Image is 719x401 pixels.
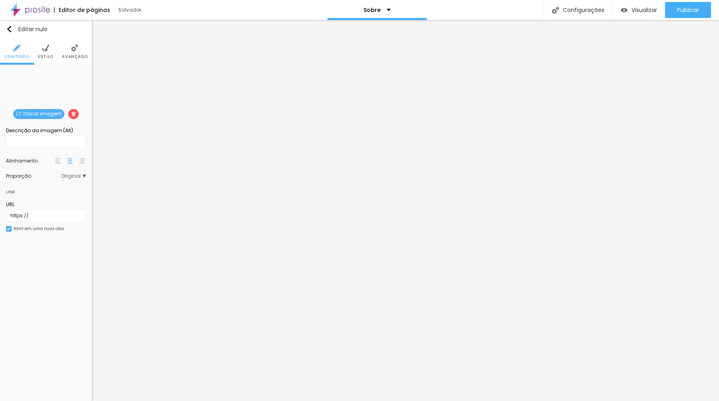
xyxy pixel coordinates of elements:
font: Editar nulo [18,25,48,33]
img: paragraph-center-align.svg [67,158,73,164]
img: paragraph-right-align.svg [79,158,85,164]
button: Visualizar [613,2,665,18]
font: Link [6,189,15,195]
font: Conteúdo [4,54,30,60]
div: Link [6,183,86,197]
font: URL [6,201,14,208]
font: Configurações [563,6,604,14]
img: Ícone [6,26,12,32]
font: Descrição da imagem (Alt) [6,127,73,134]
font: Alinhamento [6,157,38,164]
font: Publicar [677,6,699,14]
font: Estilo [38,54,54,60]
img: Ícone [13,44,20,52]
iframe: Editor [92,20,719,401]
img: Ícone [71,44,78,52]
img: paragraph-left-align.svg [55,158,61,164]
font: Avançado [62,54,87,60]
font: Sobre [363,6,381,14]
font: Proporção [6,173,31,179]
font: Original [62,173,81,179]
font: Salvador... [118,6,145,13]
img: Ícone [71,111,76,116]
font: Abrir em uma nova aba [14,226,64,232]
img: Ícone [42,44,49,52]
button: Publicar [665,2,711,18]
font: Trocar imagem [23,110,62,117]
font: Visualizar [632,6,657,14]
img: Ícone [552,7,559,14]
img: Ícone [16,111,21,116]
img: view-1.svg [621,7,628,14]
font: Editor de páginas [59,6,110,14]
img: Ícone [7,227,11,231]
